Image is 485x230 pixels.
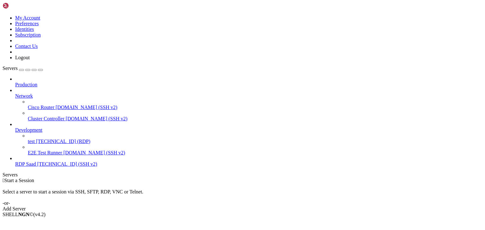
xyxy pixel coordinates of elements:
a: Identities [15,26,34,32]
a: E2E Test Runner [DOMAIN_NAME] (SSH v2) [28,150,482,156]
li: Cluster Controller [DOMAIN_NAME] (SSH v2) [28,110,482,122]
a: Contact Us [15,43,38,49]
span:  [3,178,4,183]
li: Cisco Router [DOMAIN_NAME] (SSH v2) [28,99,482,110]
a: Development [15,127,482,133]
a: Preferences [15,21,39,26]
span: Start a Session [4,178,34,183]
span: test [28,139,35,144]
span: SHELL © [3,212,45,217]
span: RDP Saad [15,161,36,167]
a: Servers [3,66,43,71]
span: Servers [3,66,18,71]
span: [DOMAIN_NAME] (SSH v2) [63,150,125,155]
img: Shellngn [3,3,39,9]
a: Subscription [15,32,41,37]
a: RDP Saad [TECHNICAL_ID] (SSH v2) [15,161,482,167]
span: Cisco Router [28,105,54,110]
div: Select a server to start a session via SSH, SFTP, RDP, VNC or Telnet. -or- [3,183,482,206]
span: Network [15,93,33,99]
div: Add Server [3,206,482,212]
a: Production [15,82,482,88]
div: Servers [3,172,482,178]
span: [TECHNICAL_ID] (RDP) [36,139,90,144]
li: RDP Saad [TECHNICAL_ID] (SSH v2) [15,156,482,167]
a: Cisco Router [DOMAIN_NAME] (SSH v2) [28,105,482,110]
li: Network [15,88,482,122]
a: Network [15,93,482,99]
span: [TECHNICAL_ID] (SSH v2) [37,161,97,167]
li: E2E Test Runner [DOMAIN_NAME] (SSH v2) [28,144,482,156]
span: E2E Test Runner [28,150,62,155]
li: Production [15,76,482,88]
span: Development [15,127,42,133]
b: NGN [18,212,30,217]
span: 4.2.0 [33,212,46,217]
li: test [TECHNICAL_ID] (RDP) [28,133,482,144]
li: Development [15,122,482,156]
span: Production [15,82,37,87]
a: Cluster Controller [DOMAIN_NAME] (SSH v2) [28,116,482,122]
a: test [TECHNICAL_ID] (RDP) [28,139,482,144]
a: My Account [15,15,40,20]
span: Cluster Controller [28,116,64,121]
span: [DOMAIN_NAME] (SSH v2) [66,116,128,121]
span: [DOMAIN_NAME] (SSH v2) [56,105,117,110]
a: Logout [15,55,30,60]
